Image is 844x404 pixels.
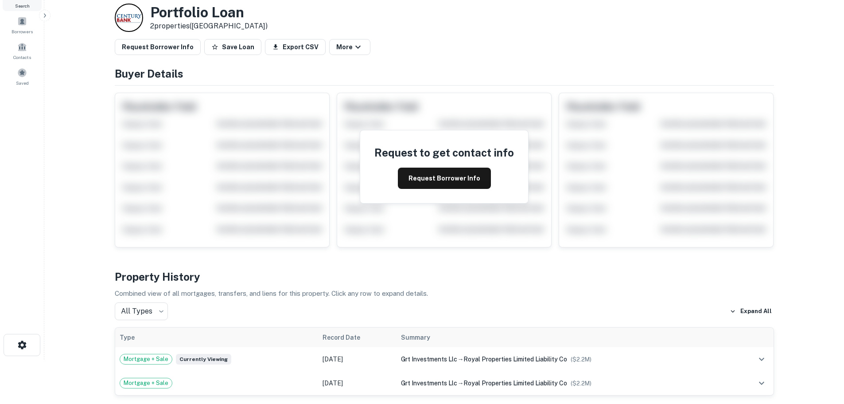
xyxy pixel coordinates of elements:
[397,328,733,347] th: Summary
[754,376,769,391] button: expand row
[401,380,457,387] span: grt investments llc
[204,39,261,55] button: Save Loan
[3,64,42,88] a: Saved
[150,21,268,31] p: 2 properties ([GEOGRAPHIC_DATA])
[115,302,168,320] div: All Types
[800,333,844,376] iframe: Chat Widget
[150,4,268,21] h3: Portfolio Loan
[401,378,728,388] div: →
[115,269,774,285] h4: Property History
[463,356,567,363] span: royal properties limited liability co
[463,380,567,387] span: royal properties limited liability co
[120,355,172,364] span: Mortgage + Sale
[3,39,42,63] a: Contacts
[571,380,591,387] span: ($ 2.2M )
[318,371,397,395] td: [DATE]
[120,379,172,388] span: Mortgage + Sale
[727,305,774,318] button: Expand All
[115,39,201,55] button: Request Borrower Info
[3,13,42,37] a: Borrowers
[15,2,30,9] span: Search
[13,54,31,61] span: Contacts
[329,39,370,55] button: More
[265,39,326,55] button: Export CSV
[374,145,514,161] h4: Request to get contact info
[115,328,319,347] th: Type
[318,328,397,347] th: Record Date
[16,79,29,86] span: Saved
[12,28,33,35] span: Borrowers
[176,354,231,365] span: Currently viewing
[115,288,774,299] p: Combined view of all mortgages, transfers, and liens for this property. Click any row to expand d...
[115,66,774,82] h4: Buyer Details
[318,347,397,371] td: [DATE]
[571,356,591,363] span: ($ 2.2M )
[754,352,769,367] button: expand row
[401,354,728,364] div: →
[398,168,491,189] button: Request Borrower Info
[401,356,457,363] span: grt investments llc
